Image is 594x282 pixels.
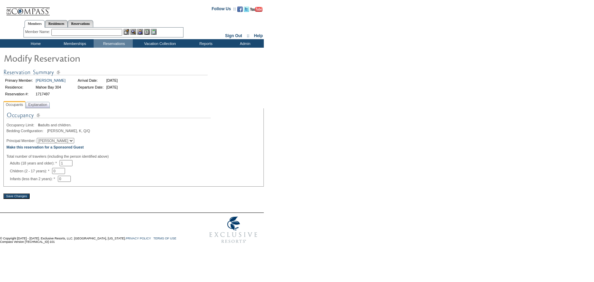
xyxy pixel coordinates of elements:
[124,29,129,35] img: b_edit.gif
[77,84,105,90] td: Departure Date:
[54,39,94,48] td: Memberships
[225,39,264,48] td: Admin
[25,20,45,28] a: Members
[3,68,208,77] img: Reservation Summary
[6,145,84,149] a: Make this reservation for a Sponsored Guest
[38,123,40,127] span: 8
[4,77,34,83] td: Primary Member:
[77,77,105,83] td: Arrival Date:
[130,29,136,35] img: View
[94,39,133,48] td: Reservations
[3,51,140,65] img: Modify Reservation
[133,39,186,48] td: Vacation Collection
[68,20,93,27] a: Reservations
[250,7,262,12] img: Subscribe to our YouTube Channel
[151,29,157,35] img: b_calculator.gif
[6,154,261,158] div: Total number of travelers (including the person identified above)
[154,237,177,240] a: TERMS OF USE
[6,111,211,123] img: Occupancy
[237,9,243,13] a: Become our fan on Facebook
[15,39,54,48] td: Home
[6,123,37,127] span: Occupancy Limit:
[237,6,243,12] img: Become our fan on Facebook
[137,29,143,35] img: Impersonate
[47,129,90,133] span: [PERSON_NAME], K, Q/Q
[212,6,236,14] td: Follow Us ::
[126,237,151,240] a: PRIVACY POLICY
[144,29,150,35] img: Reservations
[247,33,250,38] span: ::
[4,101,25,108] span: Occupants
[4,91,34,97] td: Reservation #:
[105,77,119,83] td: [DATE]
[6,139,36,143] span: Principal Member:
[250,9,262,13] a: Subscribe to our YouTube Channel
[244,9,249,13] a: Follow us on Twitter
[10,177,58,181] span: Infants (less than 2 years): *
[25,29,51,35] div: Member Name:
[35,91,67,97] td: 1717497
[6,123,261,127] div: adults and children.
[225,33,242,38] a: Sign Out
[6,2,50,16] img: Compass Home
[36,78,66,82] a: [PERSON_NAME]
[105,84,119,90] td: [DATE]
[27,101,49,108] span: Explanation
[6,129,46,133] span: Bedding Configuration:
[45,20,68,27] a: Residences
[254,33,263,38] a: Help
[35,84,67,90] td: Mahoe Bay 304
[203,213,264,247] img: Exclusive Resorts
[4,84,34,90] td: Residence:
[186,39,225,48] td: Reports
[244,6,249,12] img: Follow us on Twitter
[10,161,60,165] span: Adults (18 years and older): *
[10,169,52,173] span: Children (2 - 17 years): *
[3,193,30,199] input: Save Changes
